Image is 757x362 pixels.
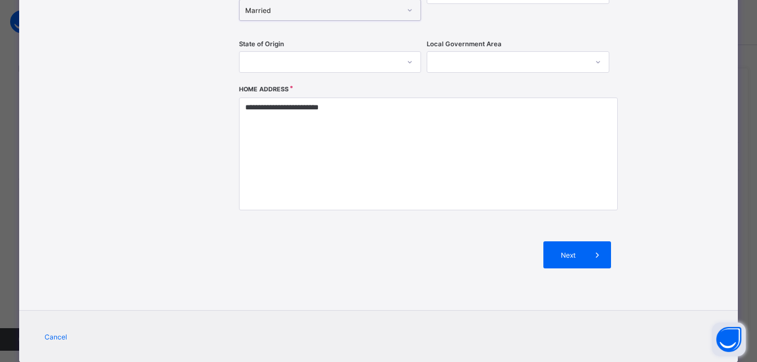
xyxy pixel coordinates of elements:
[552,251,584,259] span: Next
[45,333,67,341] span: Cancel
[239,86,289,93] label: Home Address
[427,40,502,48] span: Local Government Area
[239,40,284,48] span: State of Origin
[245,6,401,15] div: Married
[712,323,746,356] button: Open asap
